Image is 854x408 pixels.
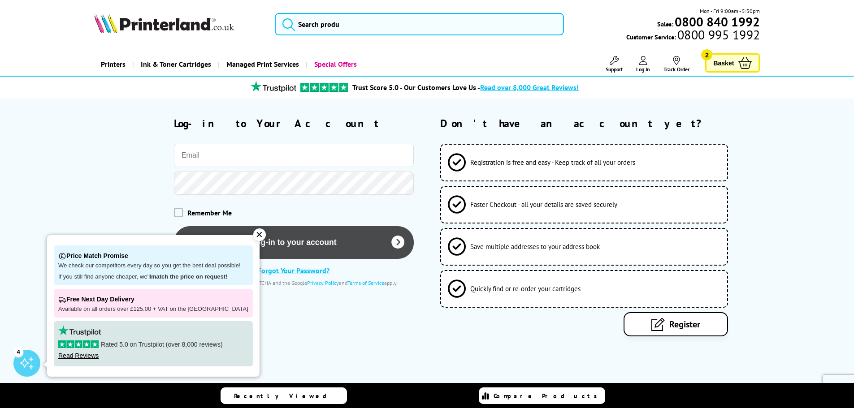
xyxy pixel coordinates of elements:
[58,250,248,262] p: Price Match Promise
[306,53,364,76] a: Special Offers
[675,13,760,30] b: 0800 840 1992
[132,53,218,76] a: Ink & Toner Cartridges
[479,387,605,404] a: Compare Products
[174,226,414,259] button: Log-in to your account
[58,262,248,270] p: We check our competitors every day so you get the best deal possible!
[58,293,248,305] p: Free Next Day Delivery
[494,392,602,400] span: Compare Products
[58,326,101,336] img: trustpilot rating
[470,242,600,251] span: Save multiple addresses to your address book
[253,228,266,241] div: ✕
[94,13,264,35] a: Printerland Logo
[258,266,329,275] a: Forgot Your Password?
[669,318,700,330] span: Register
[626,30,760,41] span: Customer Service:
[58,273,248,281] p: If you still find anyone cheaper, we'll
[174,279,414,286] div: This site is protected by reCAPTCHA and the Google and apply.
[470,200,617,209] span: Faster Checkout - all your details are saved securely
[247,81,300,92] img: trustpilot rating
[234,392,336,400] span: Recently Viewed
[673,17,760,26] a: 0800 840 1992
[174,144,414,167] input: Email
[187,208,232,217] span: Remember Me
[480,83,579,92] span: Read over 8,000 Great Reviews!
[606,66,623,73] span: Support
[275,13,564,35] input: Search produ
[94,13,234,33] img: Printerland Logo
[347,279,384,286] a: Terms of Service
[624,312,728,336] a: Register
[676,30,760,39] span: 0800 995 1992
[636,56,650,73] a: Log In
[307,279,339,286] a: Privacy Policy
[58,340,99,348] img: stars-5.svg
[440,116,760,130] h2: Don't have an account yet?
[218,53,306,76] a: Managed Print Services
[221,387,347,404] a: Recently Viewed
[300,83,348,92] img: trustpilot rating
[58,352,99,359] a: Read Reviews
[151,273,227,280] strong: match the price on request!
[58,305,248,313] p: Available on all orders over £125.00 + VAT on the [GEOGRAPHIC_DATA]
[13,347,23,356] div: 4
[700,7,760,15] span: Mon - Fri 9:00am - 5:30pm
[713,57,734,69] span: Basket
[636,66,650,73] span: Log In
[141,53,211,76] span: Ink & Toner Cartridges
[352,83,579,92] a: Trust Score 5.0 - Our Customers Love Us -Read over 8,000 Great Reviews!
[470,158,635,167] span: Registration is free and easy - Keep track of all your orders
[657,20,673,28] span: Sales:
[94,53,132,76] a: Printers
[606,56,623,73] a: Support
[58,340,248,348] p: Rated 5.0 on Trustpilot (over 8,000 reviews)
[174,116,414,130] h2: Log-in to Your Account
[701,49,712,60] span: 2
[470,284,581,293] span: Quickly find or re-order your cartridges
[663,56,689,73] a: Track Order
[705,53,760,73] a: Basket 2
